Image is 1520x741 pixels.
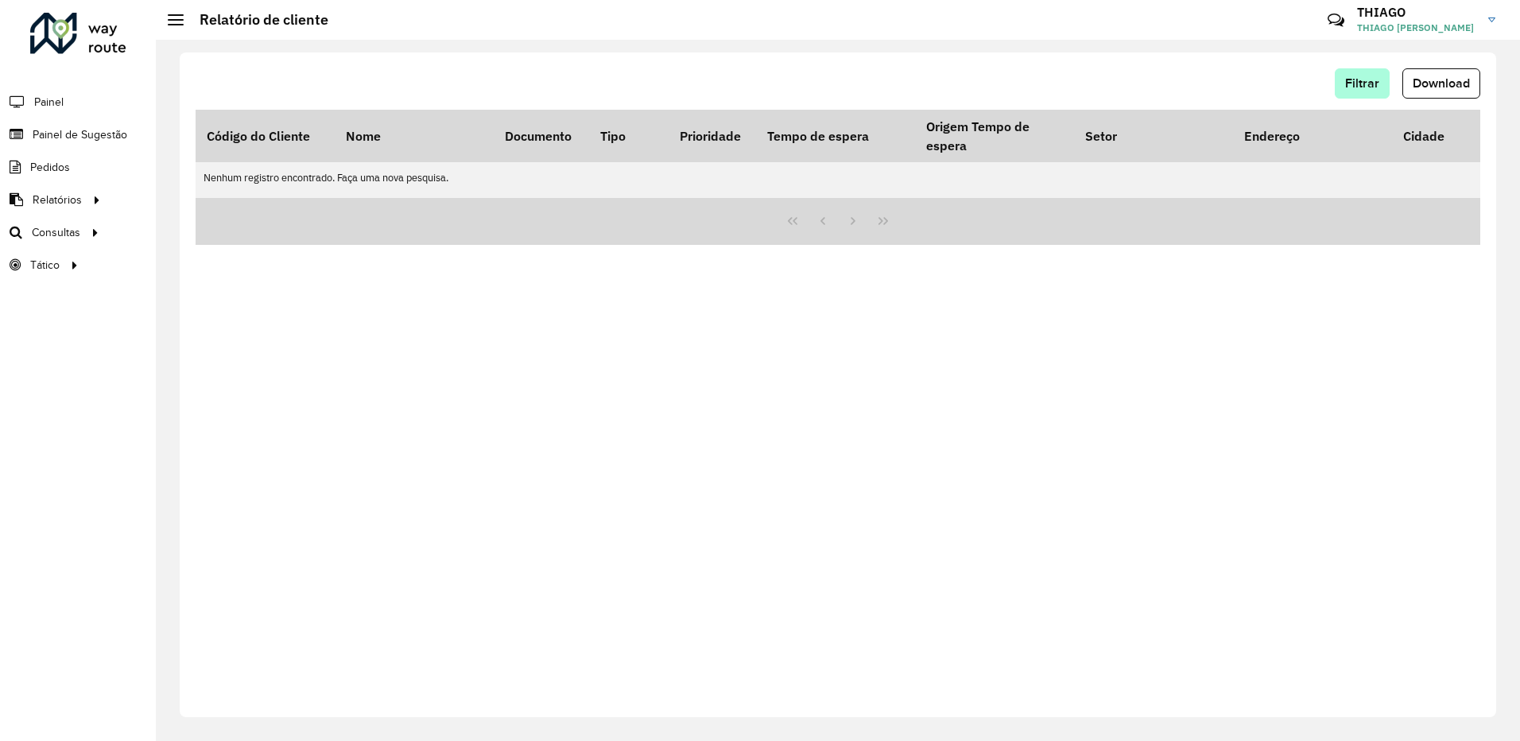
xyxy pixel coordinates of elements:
[1357,21,1476,35] span: THIAGO [PERSON_NAME]
[1233,110,1392,162] th: Endereço
[33,192,82,208] span: Relatórios
[335,110,494,162] th: Nome
[30,159,70,176] span: Pedidos
[32,224,80,241] span: Consultas
[494,110,589,162] th: Documento
[1335,68,1390,99] button: Filtrar
[1319,3,1353,37] a: Contato Rápido
[196,110,335,162] th: Código do Cliente
[33,126,127,143] span: Painel de Sugestão
[1357,5,1476,20] h3: THIAGO
[1074,110,1233,162] th: Setor
[669,110,756,162] th: Prioridade
[184,11,328,29] h2: Relatório de cliente
[589,110,669,162] th: Tipo
[34,94,64,111] span: Painel
[756,110,915,162] th: Tempo de espera
[915,110,1074,162] th: Origem Tempo de espera
[1402,68,1480,99] button: Download
[1413,76,1470,90] span: Download
[30,257,60,274] span: Tático
[1345,76,1379,90] span: Filtrar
